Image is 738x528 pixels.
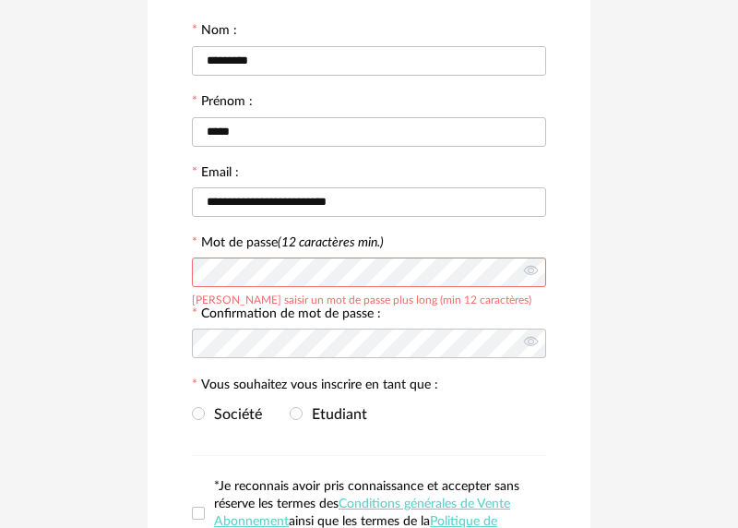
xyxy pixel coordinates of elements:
a: Conditions générales de Vente Abonnement [214,498,510,528]
i: (12 caractères min.) [278,236,384,249]
label: Vous souhaitez vous inscrire en tant que : [192,378,438,395]
span: Société [205,407,262,422]
div: [PERSON_NAME] saisir un mot de passe plus long (min 12 caractères) [192,291,531,306]
label: Prénom : [192,95,253,112]
label: Mot de passe [201,236,384,249]
label: Nom : [192,24,237,41]
span: Etudiant [303,407,367,422]
label: Email : [192,166,239,183]
label: Confirmation de mot de passe : [192,307,381,324]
